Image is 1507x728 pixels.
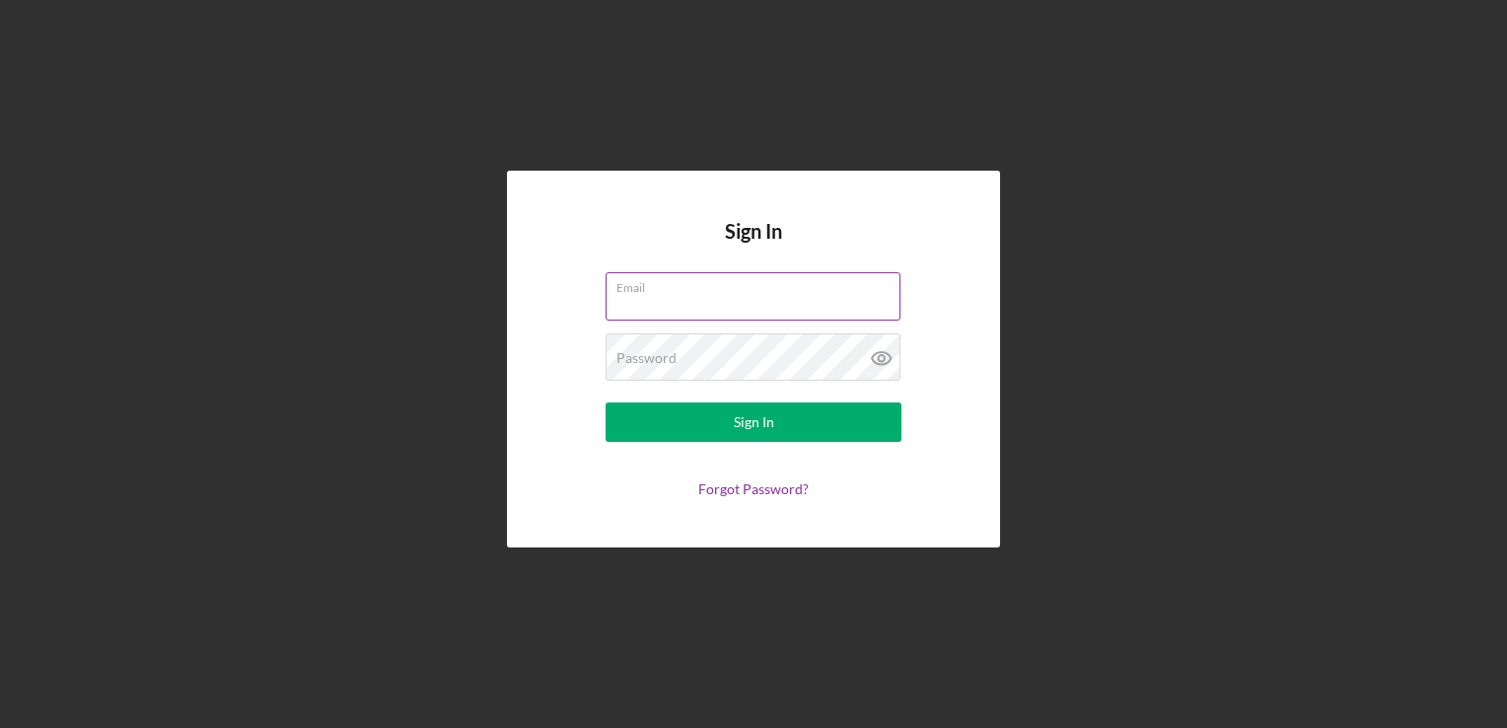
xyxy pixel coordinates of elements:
[725,220,782,272] h4: Sign In
[616,273,900,295] label: Email
[606,402,901,442] button: Sign In
[698,480,809,497] a: Forgot Password?
[616,350,677,366] label: Password
[734,402,774,442] div: Sign In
